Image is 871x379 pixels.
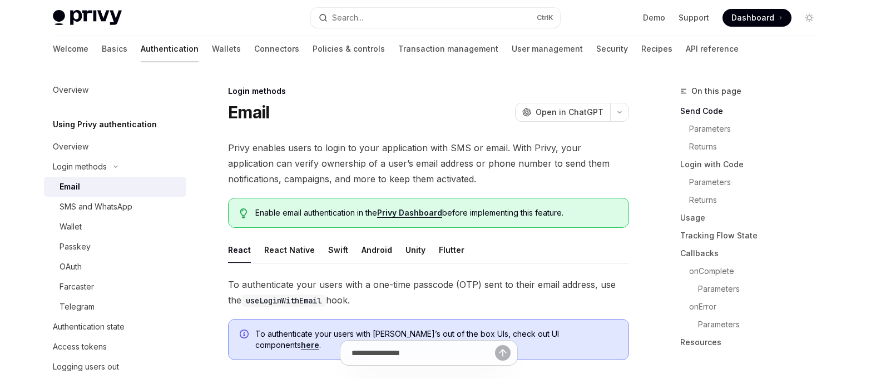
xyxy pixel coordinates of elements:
[240,330,251,341] svg: Info
[44,217,186,237] a: Wallet
[686,36,739,62] a: API reference
[377,208,442,218] a: Privy Dashboard
[313,36,385,62] a: Policies & controls
[44,337,186,357] a: Access tokens
[228,140,629,187] span: Privy enables users to login to your application with SMS or email. With Privy, your application ...
[680,102,827,120] a: Send Code
[680,156,827,173] a: Login with Code
[332,11,363,24] div: Search...
[102,36,127,62] a: Basics
[240,208,248,218] svg: Tip
[689,120,827,138] a: Parameters
[698,280,827,298] a: Parameters
[722,9,791,27] a: Dashboard
[60,180,80,193] div: Email
[689,298,827,316] a: onError
[53,360,119,373] div: Logging users out
[255,328,617,351] span: To authenticate your users with [PERSON_NAME]’s out of the box UIs, check out UI components .
[60,280,94,293] div: Farcaster
[689,138,827,156] a: Returns
[44,80,186,100] a: Overview
[60,220,82,233] div: Wallet
[60,200,132,213] div: SMS and WhatsApp
[53,36,88,62] a: Welcome
[264,237,315,263] button: React Native
[362,237,392,263] button: Android
[228,277,629,308] span: To authenticate your users with a one-time passcode (OTP) sent to their email address, use the hook.
[679,12,709,23] a: Support
[689,191,827,209] a: Returns
[44,277,186,297] a: Farcaster
[228,237,251,263] button: React
[228,86,629,97] div: Login methods
[596,36,628,62] a: Security
[60,260,82,273] div: OAuth
[44,197,186,217] a: SMS and WhatsApp
[53,118,157,131] h5: Using Privy authentication
[44,237,186,257] a: Passkey
[643,12,665,23] a: Demo
[53,320,125,333] div: Authentication state
[44,257,186,277] a: OAuth
[53,160,107,173] div: Login methods
[680,227,827,245] a: Tracking Flow State
[536,107,603,118] span: Open in ChatGPT
[44,357,186,377] a: Logging users out
[212,36,241,62] a: Wallets
[731,12,774,23] span: Dashboard
[141,36,199,62] a: Authentication
[254,36,299,62] a: Connectors
[680,209,827,227] a: Usage
[800,9,818,27] button: Toggle dark mode
[515,103,610,122] button: Open in ChatGPT
[698,316,827,333] a: Parameters
[228,102,269,122] h1: Email
[44,177,186,197] a: Email
[398,36,498,62] a: Transaction management
[405,237,425,263] button: Unity
[495,345,511,361] button: Send message
[44,317,186,337] a: Authentication state
[311,8,560,28] button: Search...CtrlK
[512,36,583,62] a: User management
[241,295,326,307] code: useLoginWithEmail
[439,237,464,263] button: Flutter
[44,297,186,317] a: Telegram
[680,245,827,262] a: Callbacks
[689,262,827,280] a: onComplete
[255,207,617,218] span: Enable email authentication in the before implementing this feature.
[60,300,95,313] div: Telegram
[53,10,122,26] img: light logo
[53,83,88,97] div: Overview
[641,36,672,62] a: Recipes
[689,173,827,191] a: Parameters
[53,140,88,153] div: Overview
[60,240,91,253] div: Passkey
[691,84,741,98] span: On this page
[328,237,348,263] button: Swift
[537,13,553,22] span: Ctrl K
[44,137,186,157] a: Overview
[53,340,107,353] div: Access tokens
[680,333,827,351] a: Resources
